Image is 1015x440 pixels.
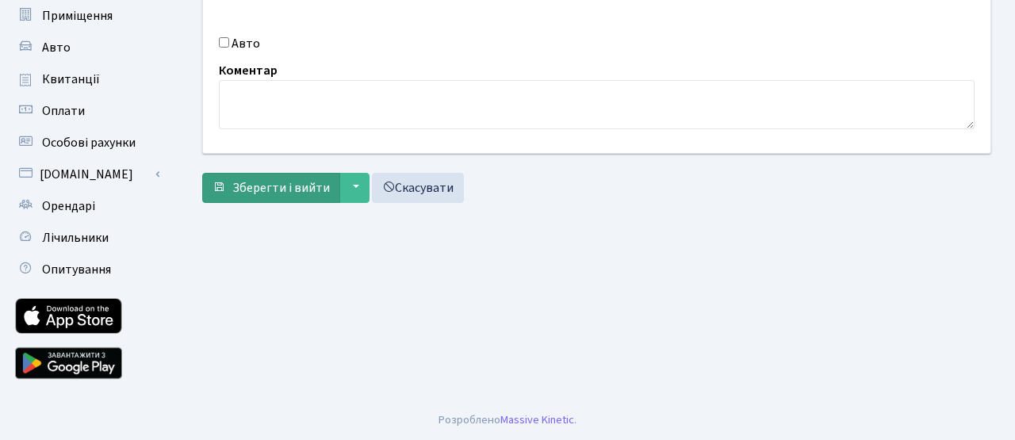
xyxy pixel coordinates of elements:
[219,61,278,80] label: Коментар
[8,222,167,254] a: Лічильники
[42,229,109,247] span: Лічильники
[42,7,113,25] span: Приміщення
[42,261,111,278] span: Опитування
[8,32,167,63] a: Авто
[42,71,100,88] span: Квитанції
[8,254,167,285] a: Опитування
[42,102,85,120] span: Оплати
[500,411,574,428] a: Massive Kinetic
[439,411,576,429] div: Розроблено .
[202,173,340,203] button: Зберегти і вийти
[8,63,167,95] a: Квитанції
[8,127,167,159] a: Особові рахунки
[42,197,95,215] span: Орендарі
[372,173,464,203] a: Скасувати
[8,190,167,222] a: Орендарі
[232,179,330,197] span: Зберегти і вийти
[8,159,167,190] a: [DOMAIN_NAME]
[42,134,136,151] span: Особові рахунки
[232,34,260,53] label: Авто
[42,39,71,56] span: Авто
[8,95,167,127] a: Оплати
